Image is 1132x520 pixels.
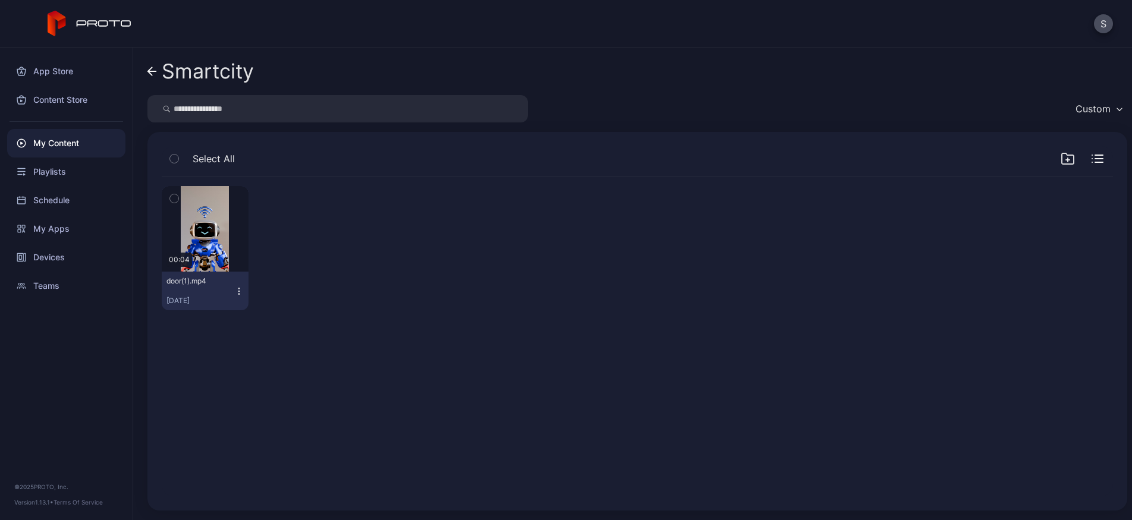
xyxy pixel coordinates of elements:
a: Devices [7,243,125,272]
a: Playlists [7,157,125,186]
div: Custom [1076,103,1111,115]
span: Version 1.13.1 • [14,499,54,506]
a: Smartcity [147,57,254,86]
a: App Store [7,57,125,86]
button: Custom [1070,95,1127,122]
a: Schedule [7,186,125,215]
div: [DATE] [166,296,234,305]
a: Terms Of Service [54,499,103,506]
a: My Content [7,129,125,157]
div: © 2025 PROTO, Inc. [14,482,118,491]
button: S [1094,14,1113,33]
a: My Apps [7,215,125,243]
div: door(1).mp4 [166,276,232,286]
span: Select All [193,152,235,166]
div: Smartcity [162,60,254,83]
button: door(1).mp4[DATE] [162,272,249,310]
a: Content Store [7,86,125,114]
a: Teams [7,272,125,300]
